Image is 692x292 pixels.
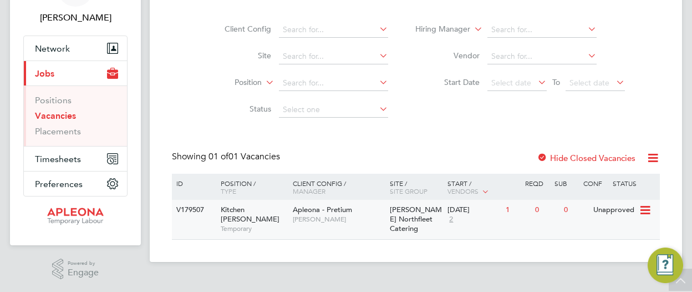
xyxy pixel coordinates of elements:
span: Site Group [390,187,428,195]
input: Select one [279,102,388,118]
div: V179507 [174,200,212,220]
label: Client Config [207,24,271,34]
span: 01 Vacancies [208,151,280,162]
button: Preferences [24,172,127,196]
span: Manager [293,187,325,195]
label: Vendor [416,51,480,61]
input: Search for... [279,75,388,91]
button: Jobs [24,61,127,85]
span: Select date [569,78,609,88]
a: Placements [35,126,81,137]
label: Hide Closed Vacancies [537,153,635,163]
div: Showing [172,151,282,163]
label: Start Date [416,77,480,87]
div: Position / [212,174,290,200]
span: Network [35,43,70,54]
input: Search for... [279,49,388,64]
span: Kitchen [PERSON_NAME] [221,205,279,224]
input: Search for... [487,49,597,64]
button: Network [24,36,127,61]
div: [DATE] [447,205,500,215]
span: Apleona - Pretium [293,205,352,214]
div: Reqd [522,174,551,193]
label: Site [207,51,271,61]
a: Vacancies [35,110,76,121]
div: Conf [581,174,609,193]
div: Status [610,174,658,193]
label: Status [207,104,271,114]
div: 0 [532,200,561,220]
span: Michael Hulme [23,11,128,24]
div: ID [174,174,212,193]
label: Position [198,77,262,88]
span: Powered by [68,259,99,268]
span: Timesheets [35,154,81,164]
div: Site / [387,174,445,200]
span: Engage [68,268,99,278]
label: Hiring Manager [406,24,470,35]
div: Sub [552,174,581,193]
div: Start / [445,174,522,202]
div: 0 [561,200,590,220]
a: Powered byEngage [52,259,99,280]
div: 1 [503,200,532,220]
span: 01 of [208,151,228,162]
a: Positions [35,95,72,105]
span: Vendors [447,187,479,195]
span: [PERSON_NAME] Northfleet Catering [390,205,442,233]
span: Preferences [35,179,83,189]
input: Search for... [279,22,388,38]
span: Jobs [35,68,54,79]
input: Search for... [487,22,597,38]
button: Engage Resource Center [648,248,683,283]
span: 2 [447,215,455,224]
div: Jobs [24,85,127,146]
button: Timesheets [24,147,127,171]
div: Unapproved [591,200,639,220]
span: Temporary [221,224,287,233]
span: To [549,75,563,89]
img: apleona-logo-retina.png [47,208,104,225]
span: Select date [491,78,531,88]
span: [PERSON_NAME] [293,215,384,224]
div: Client Config / [290,174,387,200]
a: Go to home page [23,208,128,225]
span: Type [221,187,236,195]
